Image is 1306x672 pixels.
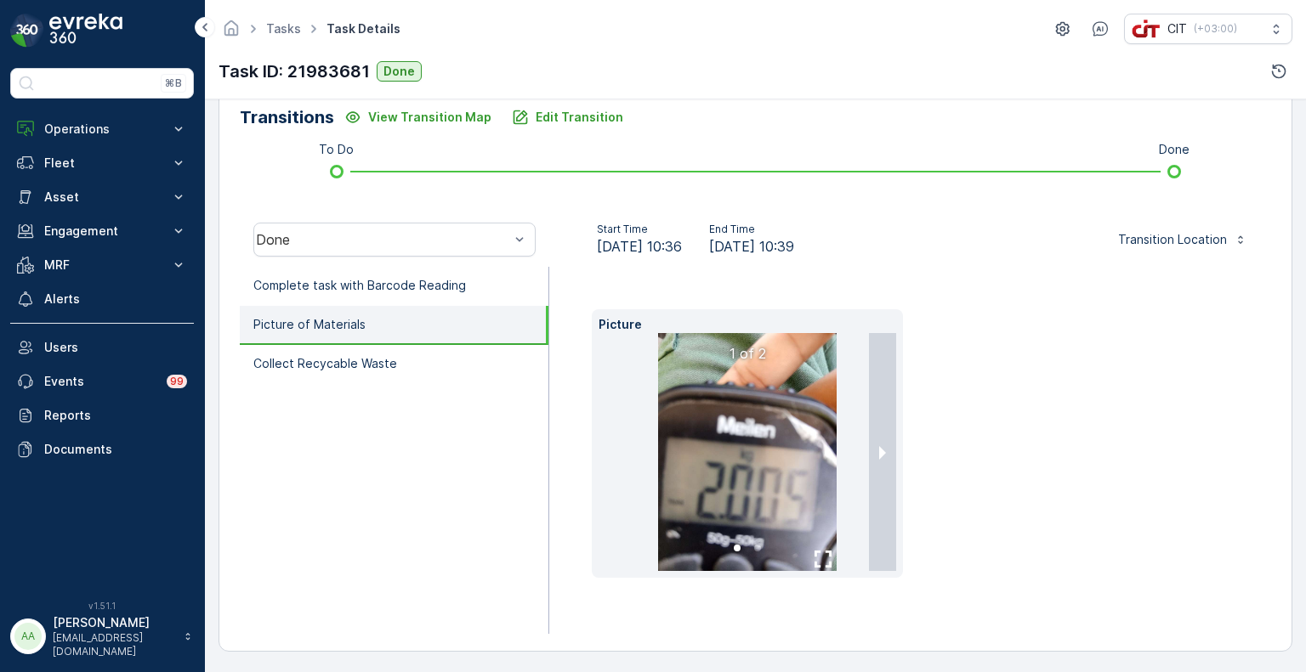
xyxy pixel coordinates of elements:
p: Start Time [597,223,682,236]
p: Done [1159,141,1190,158]
a: Events99 [10,364,194,398]
img: logo_dark-DEwI_e13.png [49,14,122,48]
button: next slide / item [869,333,896,571]
p: CIT [1167,20,1187,37]
button: Asset [10,180,194,214]
img: cit-logo_pOk6rL0.png [1132,20,1161,38]
p: Alerts [44,291,187,308]
button: Edit Transition [502,104,633,131]
a: Documents [10,432,194,466]
span: [DATE] 10:36 [597,236,682,257]
button: AA[PERSON_NAME][EMAIL_ADDRESS][DOMAIN_NAME] [10,614,194,658]
button: CIT(+03:00) [1124,14,1292,44]
p: MRF [44,257,160,274]
img: 40c6655365464dc7a2a748d771786a97.jpg [658,333,837,571]
button: Engagement [10,214,194,248]
button: View Transition Map [334,104,502,131]
button: MRF [10,248,194,282]
p: ⌘B [165,76,182,90]
p: Task ID: 21983681 [219,59,370,84]
button: Done [377,61,422,82]
a: Tasks [266,21,301,36]
p: [EMAIL_ADDRESS][DOMAIN_NAME] [53,631,175,658]
p: Collect Recycable Waste [253,355,397,372]
p: Reports [44,407,187,424]
p: Events [44,373,156,390]
a: Homepage [222,25,241,40]
p: Edit Transition [536,109,623,126]
a: Users [10,330,194,364]
p: Picture of Materials [253,316,366,333]
div: Done [256,232,509,247]
button: Transition Location [1108,226,1258,253]
p: Transition Location [1118,231,1227,248]
a: Reports [10,398,194,432]
p: 99 [170,375,184,388]
li: slide item 1 [734,545,741,551]
img: logo [10,14,44,48]
span: [DATE] 10:39 [709,236,794,257]
p: Documents [44,441,187,458]
p: Fleet [44,155,160,172]
p: Picture [599,316,897,333]
p: Complete task with Barcode Reading [253,277,466,294]
a: Alerts [10,282,194,316]
p: Done [383,63,415,80]
p: [PERSON_NAME] [53,614,175,631]
p: Engagement [44,223,160,240]
button: Operations [10,112,194,146]
p: To Do [319,141,354,158]
div: AA [14,623,42,650]
li: slide item 2 [754,545,761,551]
p: Users [44,339,187,356]
span: Task Details [323,20,404,37]
p: End Time [709,223,794,236]
p: 1 of 2 [725,342,770,365]
p: ( +03:00 ) [1194,22,1237,36]
p: Transitions [240,104,334,130]
p: Asset [44,189,160,206]
p: Operations [44,121,160,138]
p: View Transition Map [368,109,491,126]
span: v 1.51.1 [10,601,194,611]
button: Fleet [10,146,194,180]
